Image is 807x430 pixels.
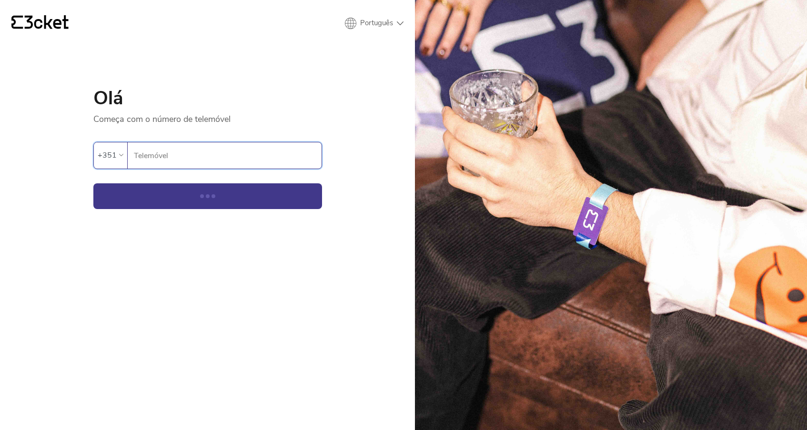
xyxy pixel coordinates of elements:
[93,108,322,125] p: Começa com o número de telemóvel
[128,142,322,169] label: Telemóvel
[11,16,23,29] g: {' '}
[133,142,322,169] input: Telemóvel
[93,183,322,209] button: Continuar
[93,89,322,108] h1: Olá
[98,148,117,162] div: +351
[11,15,69,31] a: {' '}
